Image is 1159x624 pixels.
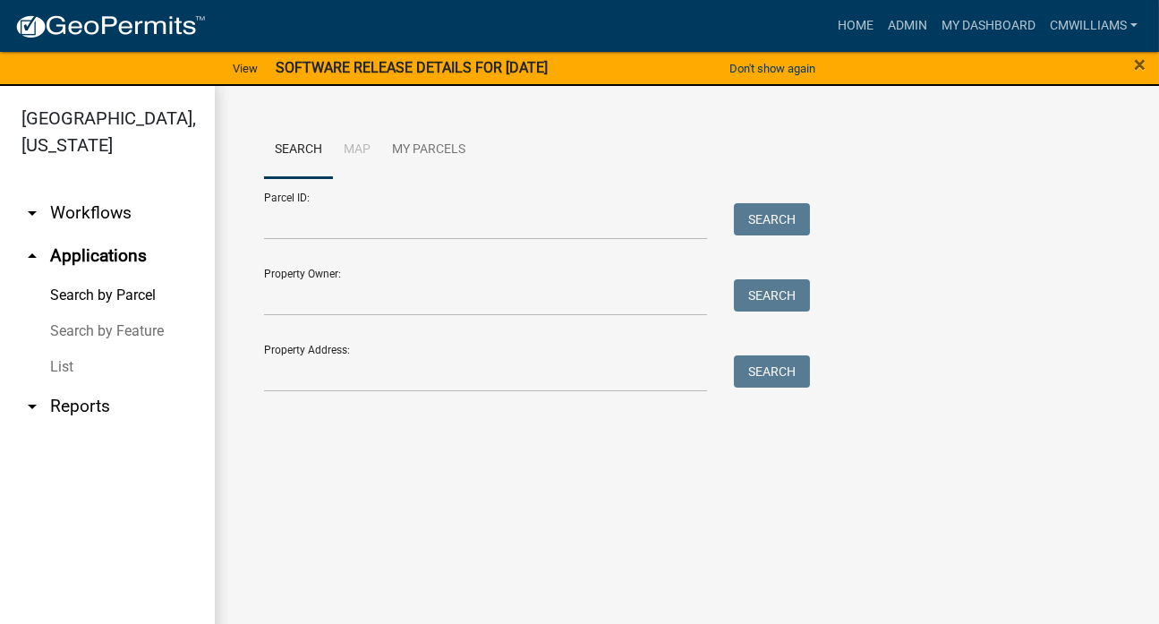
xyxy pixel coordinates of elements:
button: Search [734,279,810,312]
a: My Dashboard [934,9,1043,43]
button: Search [734,203,810,235]
i: arrow_drop_down [21,396,43,417]
button: Close [1134,54,1146,75]
a: cmwilliams [1043,9,1145,43]
a: Search [264,122,333,179]
button: Search [734,355,810,388]
a: Admin [881,9,934,43]
span: × [1134,52,1146,77]
a: View [226,54,265,83]
strong: SOFTWARE RELEASE DETAILS FOR [DATE] [276,59,548,76]
button: Don't show again [722,54,822,83]
a: Home [831,9,881,43]
i: arrow_drop_down [21,202,43,224]
i: arrow_drop_up [21,245,43,267]
a: My Parcels [381,122,476,179]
